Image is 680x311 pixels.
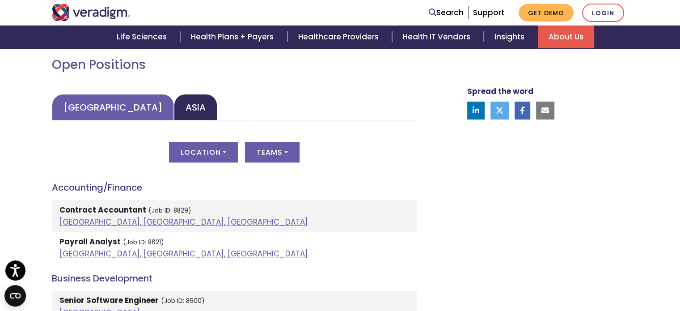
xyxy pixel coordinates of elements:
[59,295,159,306] strong: Senior Software Engineer
[52,4,130,21] img: Veradigm logo
[52,182,417,193] h4: Accounting/Finance
[161,297,205,305] small: (Job ID: 8600)
[59,248,308,259] a: [GEOGRAPHIC_DATA], [GEOGRAPHIC_DATA], [GEOGRAPHIC_DATA]
[52,57,417,72] h2: Open Positions
[484,26,538,48] a: Insights
[538,26,594,48] a: About Us
[106,26,180,48] a: Life Sciences
[392,26,484,48] a: Health IT Vendors
[429,7,464,19] a: Search
[4,285,26,307] button: Open CMP widget
[52,273,417,284] h4: Business Development
[245,142,300,162] button: Teams
[169,142,238,162] button: Location
[148,206,191,215] small: (Job ID: 8829)
[287,26,392,48] a: Healthcare Providers
[59,217,308,227] a: [GEOGRAPHIC_DATA], [GEOGRAPHIC_DATA], [GEOGRAPHIC_DATA]
[467,86,533,97] strong: Spread the word
[174,94,217,120] a: Asia
[123,238,164,247] small: (Job ID: 8621)
[59,204,146,215] strong: Contract Accountant
[473,7,504,18] a: Support
[59,236,121,247] strong: Payroll Analyst
[52,94,174,120] a: [GEOGRAPHIC_DATA]
[180,26,287,48] a: Health Plans + Payers
[519,4,574,21] a: Get Demo
[582,4,624,22] a: Login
